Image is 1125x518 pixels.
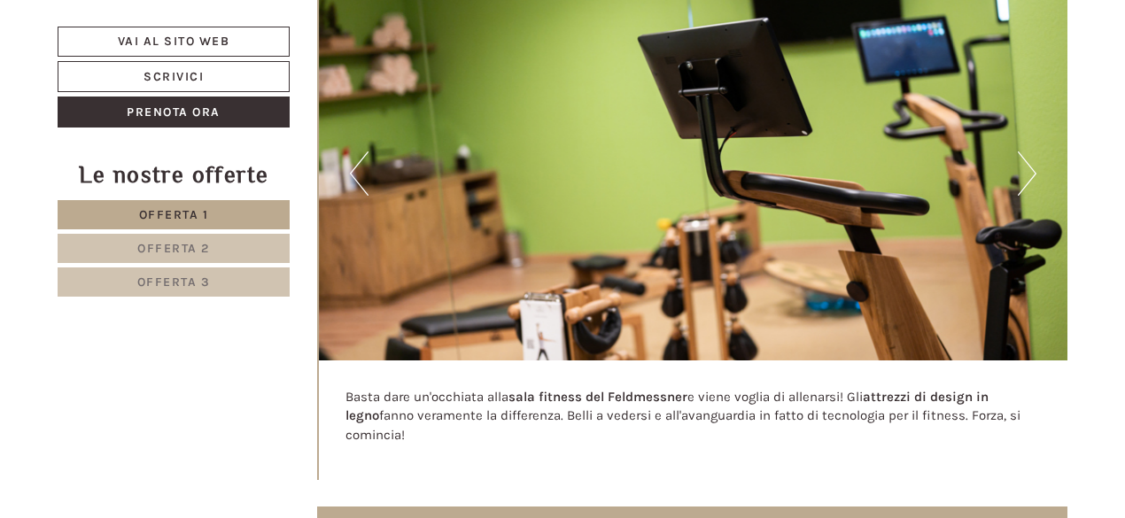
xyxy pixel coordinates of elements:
[139,207,209,222] span: Offerta 1
[604,467,697,498] button: Invia
[508,389,687,405] strong: sala fitness del Feldmessner
[58,158,290,191] div: Le nostre offerte
[58,27,290,57] a: Vai al sito web
[345,388,1042,445] p: Basta dare un'occhiata alla e viene voglia di allenarsi! Gli fanno veramente la differenza. Belli...
[58,97,290,128] a: Prenota ora
[137,241,210,256] span: Offerta 2
[27,51,278,66] div: Hotel B&B Feldmessner
[58,61,290,92] a: Scrivici
[300,13,396,43] div: mercoledì
[1018,151,1036,196] button: Next
[137,274,211,290] span: Offerta 3
[27,86,278,98] small: 21:53
[13,48,287,102] div: Buon giorno, come possiamo aiutarla?
[350,151,369,196] button: Previous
